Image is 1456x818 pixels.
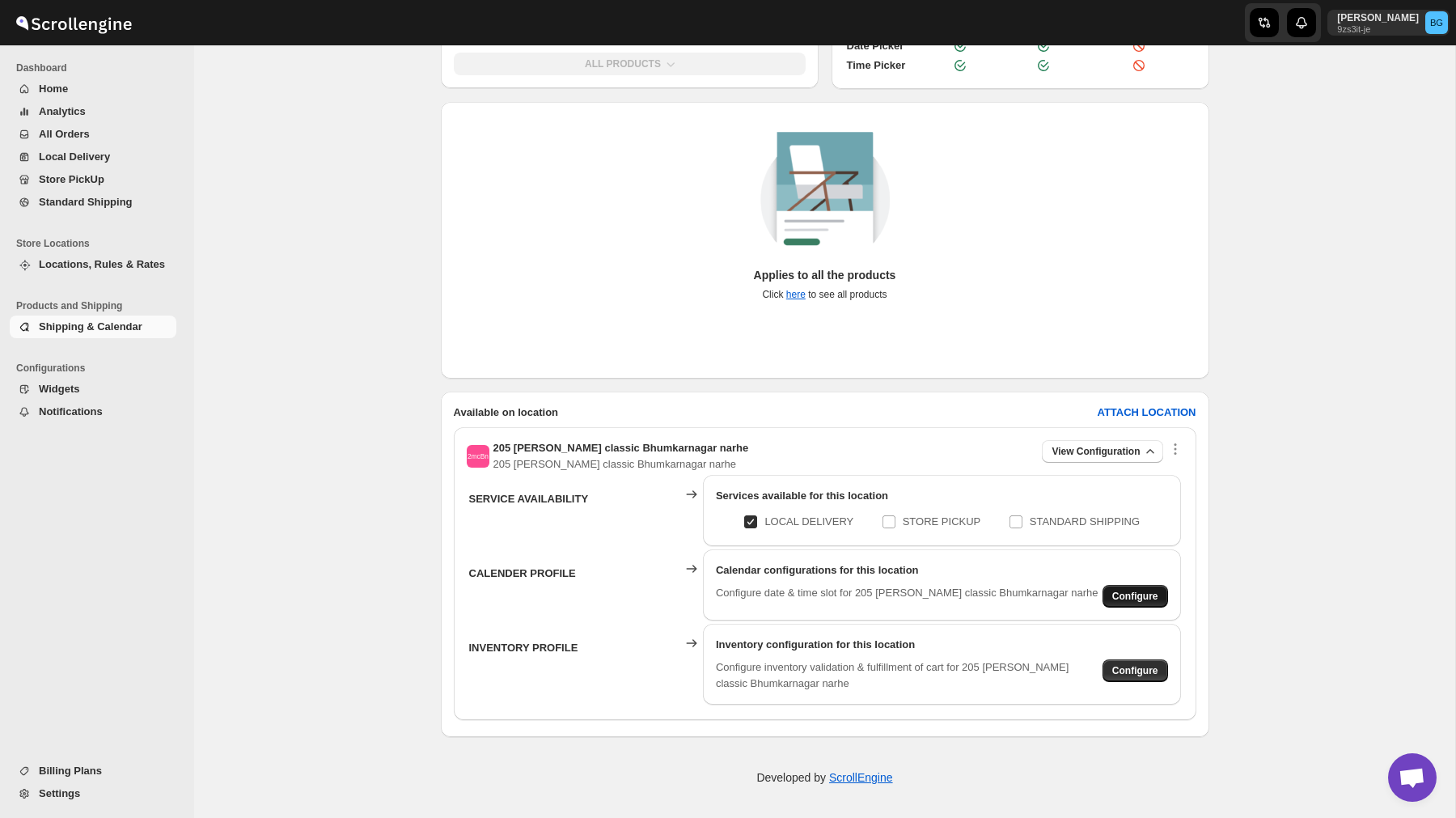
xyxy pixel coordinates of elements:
[762,289,887,300] span: Click to see all products
[16,362,183,375] span: Configurations
[16,299,183,312] span: Products and Shipping
[10,316,176,338] button: Shipping & Calendar
[468,549,681,621] th: CALENDER PROFILE
[1430,18,1443,28] text: BG
[1103,659,1168,682] button: Configure
[756,769,892,786] p: Developed by
[10,782,176,805] button: Settings
[16,61,183,74] span: Dashboard
[716,562,1168,579] div: Calendar configurations for this location
[764,514,853,530] p: LOCAL DELIVERY
[1097,406,1196,418] b: ATTACH LOCATION
[1327,10,1450,36] button: User menu
[10,123,176,146] button: All Orders
[39,320,142,333] span: Shipping & Calendar
[1087,400,1205,426] button: ATTACH LOCATION
[1388,753,1437,802] a: Open chat
[39,196,133,208] span: Standard Shipping
[1030,514,1140,530] p: STANDARD SHIPPING
[716,659,1103,692] p: Configure inventory validation & fulfillment of cart for 205 [PERSON_NAME] classic Bhumkarnagar n...
[39,383,79,395] span: Widgets
[10,78,176,100] button: Home
[1337,11,1419,24] p: [PERSON_NAME]
[1337,24,1419,34] p: 9zs3it-je
[10,760,176,782] button: Billing Plans
[39,787,80,799] span: Settings
[10,253,176,276] button: Locations, Rules & Rates
[39,150,110,163] span: Local Delivery
[39,105,86,117] span: Analytics
[10,401,176,423] button: Notifications
[829,771,893,784] a: ScrollEngine
[1425,11,1448,34] span: Bharatsing Girase
[39,128,90,140] span: All Orders
[1112,664,1158,677] span: Configure
[454,405,559,421] h2: Available on location
[1052,445,1140,458] span: View Configuration
[1103,585,1168,608] button: Configure
[493,442,749,454] span: 205 [PERSON_NAME] classic Bhumkarnagar narhe
[493,456,749,473] p: 205 [PERSON_NAME] classic Bhumkarnagar narhe
[754,267,896,283] p: Applies to all the products
[786,289,806,300] a: here
[39,173,104,185] span: Store PickUp
[39,405,103,417] span: Notifications
[903,514,981,530] p: STORE PICKUP
[39,258,165,270] span: Locations, Rules & Rates
[716,488,1168,504] div: Services available for this location
[467,452,488,460] text: 2mcBn
[10,378,176,401] button: Widgets
[39,83,68,95] span: Home
[1042,440,1162,463] button: View Configuration
[847,40,904,52] b: Date Picker
[16,237,183,250] span: Store Locations
[847,59,906,71] b: Time Picker
[1112,590,1158,603] span: Configure
[716,585,1098,608] p: Configure date & time slot for 205 [PERSON_NAME] classic Bhumkarnagar narhe
[467,445,489,468] span: 205 mangalmurti classic Bhumkarnagar narhe
[13,2,134,43] img: ScrollEngine
[39,765,102,777] span: Billing Plans
[10,100,176,123] button: Analytics
[468,474,681,547] th: SERVICE AVAILABILITY
[468,623,681,706] th: INVENTORY PROFILE
[716,637,1168,653] div: Inventory configuration for this location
